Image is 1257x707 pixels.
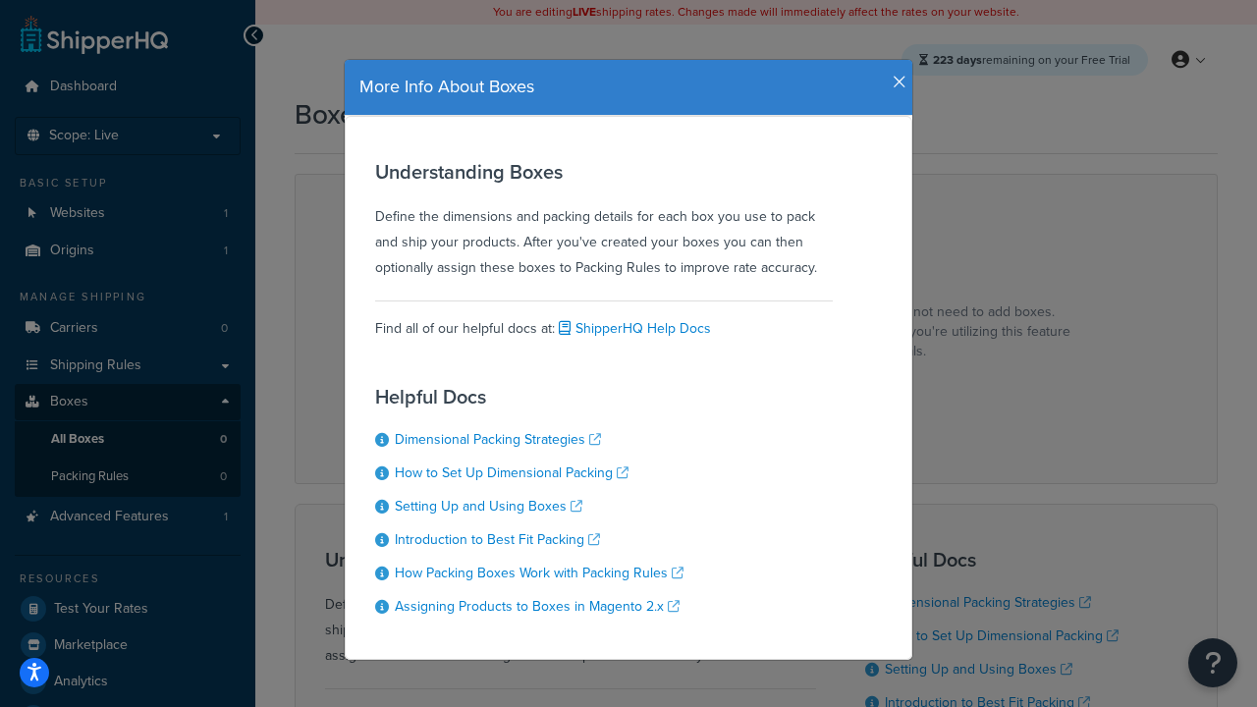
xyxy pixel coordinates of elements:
[395,496,582,517] a: Setting Up and Using Boxes
[375,161,833,183] h3: Understanding Boxes
[395,462,628,483] a: How to Set Up Dimensional Packing
[395,529,600,550] a: Introduction to Best Fit Packing
[555,318,711,339] a: ShipperHQ Help Docs
[395,596,680,617] a: Assigning Products to Boxes in Magento 2.x
[395,563,683,583] a: How Packing Boxes Work with Packing Rules
[375,386,683,408] h3: Helpful Docs
[375,161,833,281] div: Define the dimensions and packing details for each box you use to pack and ship your products. Af...
[375,300,833,342] div: Find all of our helpful docs at:
[359,75,898,100] h4: More Info About Boxes
[395,429,601,450] a: Dimensional Packing Strategies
